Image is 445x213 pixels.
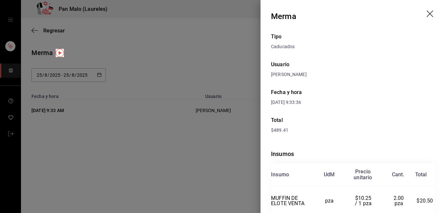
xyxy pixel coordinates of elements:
[271,172,289,178] div: Insumo
[271,127,288,133] span: $489.41
[271,99,435,106] div: [DATE] 9:33:36
[271,33,435,41] div: Tipo
[271,149,435,158] div: Insumos
[271,43,435,50] div: Caducados
[271,88,435,96] div: Fecha y hora
[416,198,433,204] span: $20.50
[56,49,64,57] img: Tooltip marker
[354,169,372,181] div: Precio unitario
[355,195,373,206] span: $10.25 / 1 pza
[415,172,427,178] div: Total
[427,10,435,18] button: drag
[271,10,296,22] div: Merma
[324,172,335,178] div: UdM
[271,61,435,68] div: Usuario
[271,116,435,124] div: Total
[392,172,404,178] div: Cant.
[394,195,405,206] span: 2.00 pza
[271,71,435,78] div: [PERSON_NAME]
